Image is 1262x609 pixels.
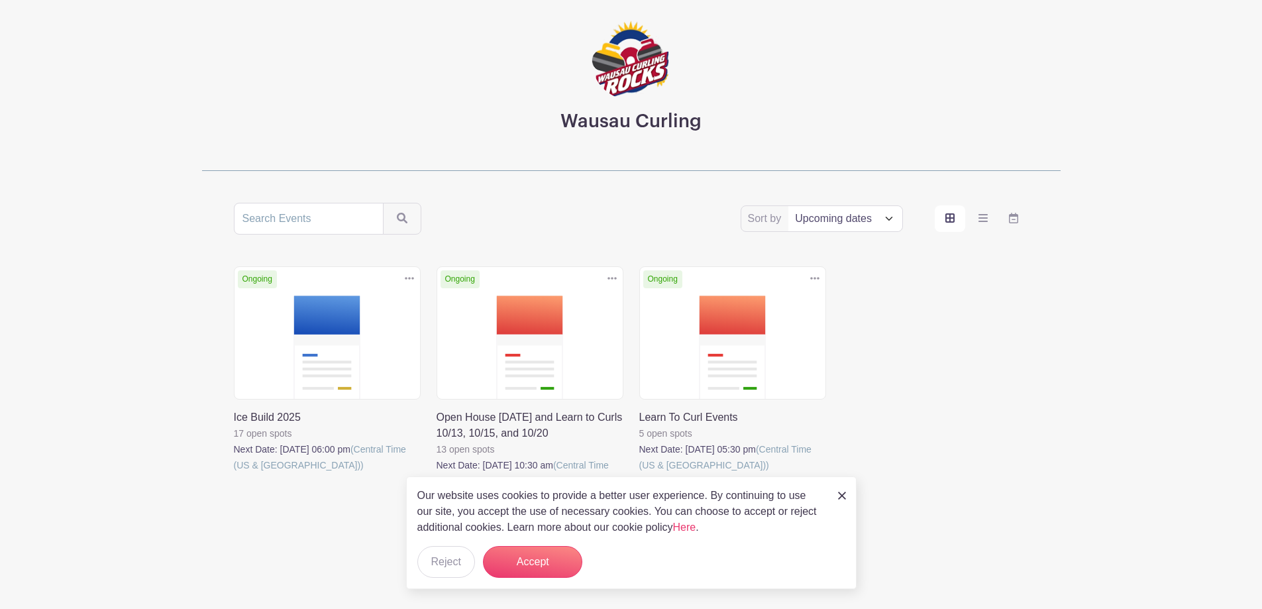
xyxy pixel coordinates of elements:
div: order and view [935,205,1029,232]
a: Here [673,522,696,533]
label: Sort by [748,211,786,227]
h3: Wausau Curling [560,111,702,133]
button: Reject [417,546,475,578]
p: Our website uses cookies to provide a better user experience. By continuing to use our site, you ... [417,488,824,535]
img: close_button-5f87c8562297e5c2d7936805f587ecaba9071eb48480494691a3f1689db116b3.svg [838,492,846,500]
button: Accept [483,546,582,578]
img: logo-1.png [592,21,671,100]
input: Search Events [234,203,384,235]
